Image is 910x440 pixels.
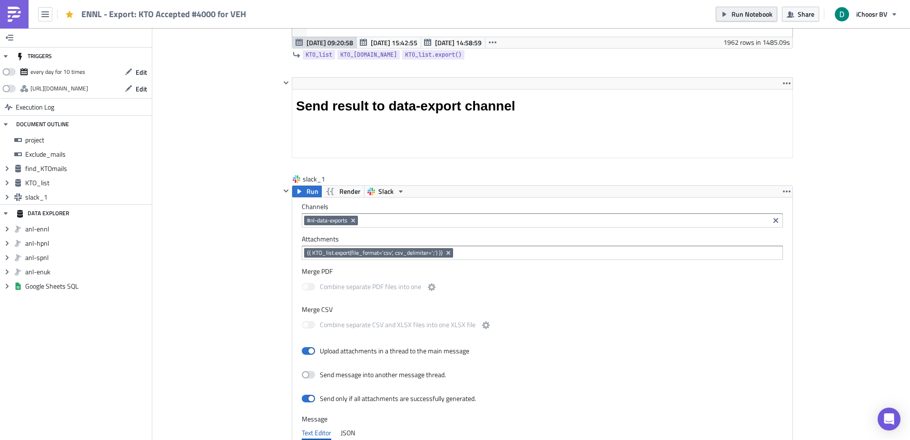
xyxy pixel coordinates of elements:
[4,9,496,24] body: Rich Text Area. Press ALT-0 for help.
[4,4,496,11] body: Rich Text Area. Press ALT-0 for help.
[829,4,903,25] button: iChoosr BV
[302,320,492,331] label: Combine separate CSV and XLSX files into one XLSX file
[302,281,437,293] label: Combine separate PDF files into one
[340,50,397,60] span: KTO_[DOMAIN_NAME]
[25,225,149,233] span: anl-ennl
[25,282,149,290] span: Google Sheets SQL
[120,81,152,96] button: Edit
[136,67,147,77] span: Edit
[4,4,496,19] p: Here we'll get the data in the expected Expoint format fitting the criteria - registrations from ...
[25,136,149,144] span: project
[732,9,772,19] span: Run Notebook
[782,7,819,21] button: Share
[364,186,408,197] button: Slack
[16,99,54,116] span: Execution Log
[302,267,783,276] label: Merge PDF
[321,186,365,197] button: Render
[25,179,149,187] span: KTO_list
[834,6,850,22] img: Avatar
[856,9,887,19] span: iChoosr BV
[445,248,453,258] button: Remove Tag
[292,186,322,197] button: Run
[770,215,781,226] button: Clear selected items
[723,37,790,48] div: 1962 rows in 1485.09s
[4,4,476,11] body: Rich Text Area. Press ALT-0 for help.
[307,186,318,197] span: Run
[878,408,900,430] div: Open Intercom Messenger
[4,4,496,11] p: Please enter mailing(s), which should exclude the registrant. Format comma-separated list with ea...
[4,4,496,11] p: Click the "Run All" button on the top right, and the result will come in the data-export slack ch...
[302,347,469,355] label: Upload attachments in a thread to the main message
[378,186,394,197] span: Slack
[302,370,447,379] label: Send message into another message thread.
[307,217,347,224] span: #nl-data-exports
[30,65,85,79] div: every day for 10 times
[16,116,69,133] div: DOCUMENT OUTLINE
[136,84,147,94] span: Edit
[280,185,292,197] button: Hide content
[25,268,149,276] span: anl-enuk
[16,205,69,222] div: DATA EXPLORER
[402,50,465,60] a: KTO_list.export()
[405,50,462,60] span: KTO_list.export()
[349,216,358,225] button: Remove Tag
[25,239,149,248] span: anl-hpnl
[307,38,353,48] span: [DATE] 09:20:58
[435,38,482,48] span: [DATE] 14:58:59
[292,90,792,158] iframe: Rich Text Area
[30,81,88,96] div: https://pushmetrics.io/api/v1/report/3WLD1kGlke/webhook?token=df75a662d4234dcfb931a56a26a34644
[4,4,476,11] p: Please find below the Export: KTO Accepted #4000 for VEH for {{ project }}
[4,9,496,24] h1: Input Selection Criteria
[302,202,783,211] label: Channels
[480,320,492,331] button: Combine separate CSV and XLSX files into one XLSX file
[339,186,360,197] span: Render
[25,253,149,262] span: anl-spnl
[798,9,814,19] span: Share
[341,426,355,440] div: JSON
[302,426,331,440] div: Text Editor
[302,305,783,314] label: Merge CSV
[16,48,52,65] div: TRIGGERS
[320,394,476,403] div: Send only if all attachments are successfully generated.
[292,37,357,48] button: [DATE] 09:20:58
[303,50,335,60] a: KTO_list
[4,4,496,19] body: Rich Text Area. Press ALT-0 for help.
[25,150,149,159] span: Exclude_mails
[302,235,783,243] label: Attachments
[120,65,152,80] button: Edit
[25,164,149,173] span: find_KTOmails
[356,37,421,48] button: [DATE] 15:42:55
[306,50,332,60] span: KTO_list
[81,9,247,20] span: ENNL - Export: KTO Accepted #4000 for VEH
[303,174,341,184] span: slack_1
[302,415,783,423] label: Message
[426,281,437,293] button: Combine separate PDF files into one
[307,249,443,257] span: {{ KTO_list.export(file_format='csv', csv_delimiter=';') }}
[4,9,496,24] h1: Collect the data
[371,38,417,48] span: [DATE] 15:42:55
[7,7,22,22] img: PushMetrics
[4,4,496,11] p: Please enter the project you want to select the top 4000 registrations for. Only 1 project, so no...
[25,193,149,201] span: slack_1
[716,7,777,21] button: Run Notebook
[337,50,400,60] a: KTO_[DOMAIN_NAME]
[421,37,485,48] button: [DATE] 14:58:59
[280,77,292,89] button: Hide content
